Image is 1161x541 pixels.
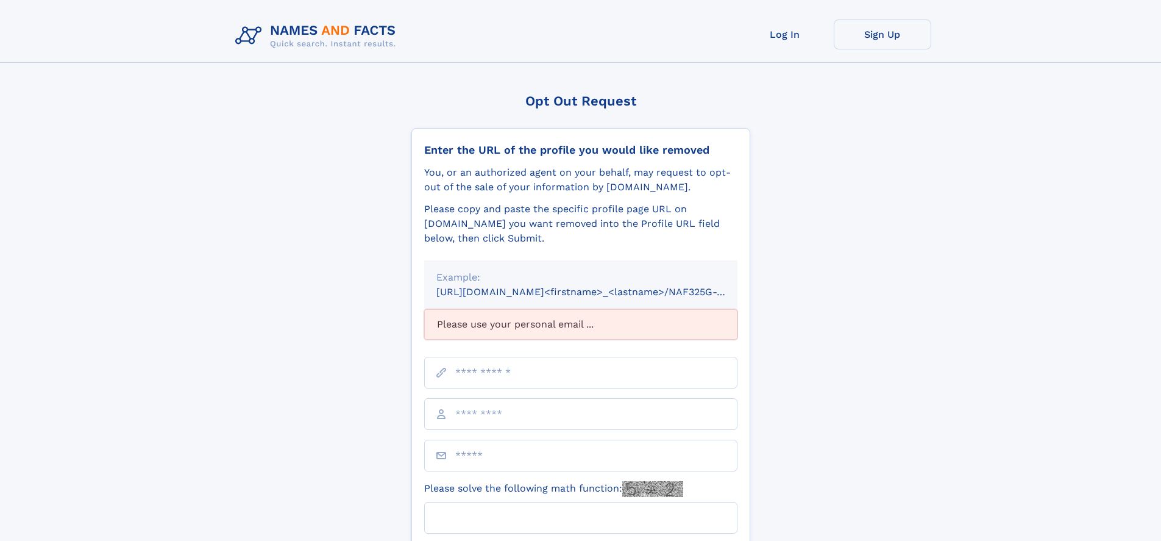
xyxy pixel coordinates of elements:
a: Log In [736,20,834,49]
div: Opt Out Request [411,93,750,109]
div: Example: [436,270,725,285]
div: Please copy and paste the specific profile page URL on [DOMAIN_NAME] you want removed into the Pr... [424,202,737,246]
div: You, or an authorized agent on your behalf, may request to opt-out of the sale of your informatio... [424,165,737,195]
img: Logo Names and Facts [230,20,406,52]
div: Enter the URL of the profile you would like removed [424,143,737,157]
small: [URL][DOMAIN_NAME]<firstname>_<lastname>/NAF325G-xxxxxxxx [436,286,761,298]
div: Please use your personal email ... [424,309,737,340]
a: Sign Up [834,20,931,49]
label: Please solve the following math function: [424,481,683,497]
